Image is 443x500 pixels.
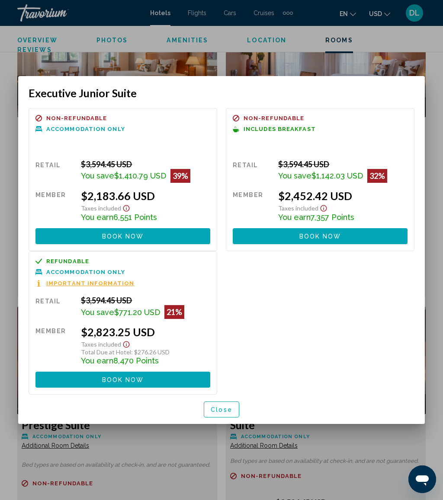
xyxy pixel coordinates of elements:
div: Retail [35,296,74,319]
span: $771.20 USD [114,308,160,317]
span: Taxes included [278,204,318,212]
span: You earn [81,356,113,365]
div: Retail [35,159,74,183]
button: Show Taxes and Fees disclaimer [318,202,329,212]
div: 21% [164,305,184,319]
h3: Executive Junior Suite [29,86,414,99]
a: Refundable [35,258,210,264]
div: $2,823.25 USD [81,325,210,338]
span: Total Due at Hotel [81,348,131,356]
button: Book now [35,372,210,388]
span: Accommodation Only [46,126,125,132]
span: 8,470 Points [113,356,159,365]
span: Accommodation Only [46,269,125,275]
span: Includes Breakfast [244,126,316,132]
button: Show Taxes and Fees disclaimer [121,338,132,348]
button: Show Taxes and Fees disclaimer [121,202,132,212]
span: Non-refundable [244,115,304,121]
div: $3,594.45 USD [81,159,210,169]
span: Taxes included [81,341,121,348]
div: Member [35,189,74,222]
span: You earn [81,213,113,222]
span: Non-refundable [46,115,107,121]
div: $3,594.45 USD [278,159,408,169]
button: Close [204,401,239,417]
div: Member [233,189,272,222]
span: Book now [102,376,144,383]
div: : $276.26 USD [81,348,210,356]
span: Taxes included [81,204,121,212]
span: 6,551 Points [113,213,157,222]
span: Book now [102,233,144,240]
span: Refundable [46,258,89,264]
span: You save [278,171,311,180]
span: Book now [299,233,341,240]
iframe: Botón para iniciar la ventana de mensajería [408,465,436,493]
button: Book now [35,228,210,244]
button: Book now [233,228,408,244]
div: Retail [233,159,272,183]
span: You save [81,171,114,180]
span: $1,142.03 USD [311,171,363,180]
div: Member [35,325,74,365]
button: Important Information [35,280,134,287]
span: 7,357 Points [311,213,354,222]
div: $2,183.66 USD [81,189,210,202]
div: 39% [170,169,190,183]
div: $3,594.45 USD [81,296,210,305]
span: Close [211,406,232,413]
div: 32% [367,169,387,183]
div: $2,452.42 USD [278,189,408,202]
span: Important Information [46,280,134,286]
span: You save [81,308,114,317]
span: $1,410.79 USD [114,171,166,180]
span: You earn [278,213,311,222]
